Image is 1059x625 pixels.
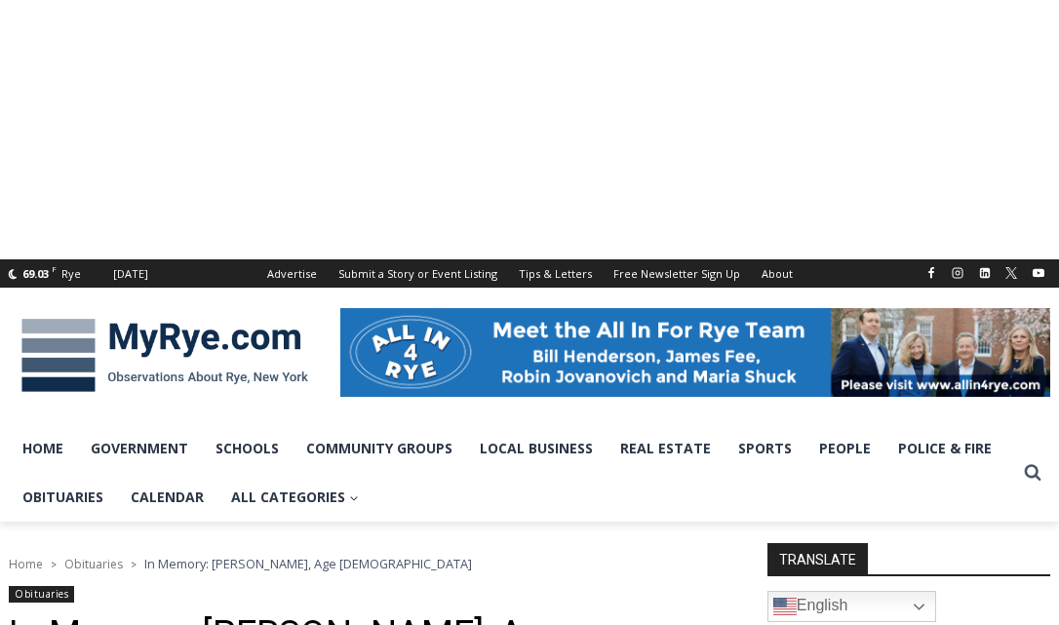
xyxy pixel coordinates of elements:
img: en [773,595,797,618]
a: Schools [202,424,293,473]
a: X [1000,261,1023,285]
a: Tips & Letters [508,259,603,288]
a: English [767,591,936,622]
a: Obituaries [64,556,123,572]
a: Submit a Story or Event Listing [328,259,508,288]
a: Facebook [920,261,943,285]
a: Community Groups [293,424,466,473]
span: In Memory: [PERSON_NAME], Age [DEMOGRAPHIC_DATA] [144,555,472,572]
a: About [751,259,804,288]
a: Sports [725,424,805,473]
a: Linkedin [973,261,997,285]
a: Home [9,424,77,473]
button: View Search Form [1015,455,1050,490]
a: Advertise [256,259,328,288]
nav: Breadcrumbs [9,554,716,573]
a: Home [9,556,43,572]
img: MyRye.com [9,305,321,407]
a: Government [77,424,202,473]
a: Real Estate [607,424,725,473]
div: Rye [61,265,81,283]
span: > [131,558,137,571]
a: All Categories [217,473,373,522]
div: [DATE] [113,265,148,283]
span: > [51,558,57,571]
a: People [805,424,884,473]
span: All Categories [231,487,359,508]
a: Instagram [946,261,969,285]
span: F [52,263,57,274]
nav: Primary Navigation [9,424,1015,523]
a: Local Business [466,424,607,473]
span: 69.03 [22,266,49,281]
a: Free Newsletter Sign Up [603,259,751,288]
a: Obituaries [9,473,117,522]
strong: TRANSLATE [767,543,868,574]
nav: Secondary Navigation [256,259,804,288]
img: All in for Rye [340,308,1050,396]
a: Obituaries [9,586,74,603]
a: YouTube [1027,261,1050,285]
a: Calendar [117,473,217,522]
a: Police & Fire [884,424,1005,473]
